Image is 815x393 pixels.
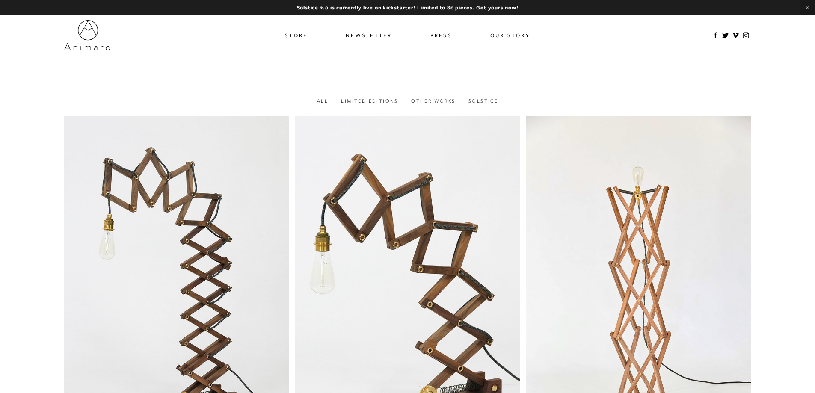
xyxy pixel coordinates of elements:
[64,20,110,50] img: Animaro
[341,98,398,104] a: Limited Editions
[468,98,498,104] a: Solstice
[411,98,455,104] a: Other works
[285,29,308,41] a: Store
[317,98,328,104] a: All
[430,29,452,41] a: Press
[490,29,530,41] a: Our Story
[346,29,392,41] a: Newsletter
